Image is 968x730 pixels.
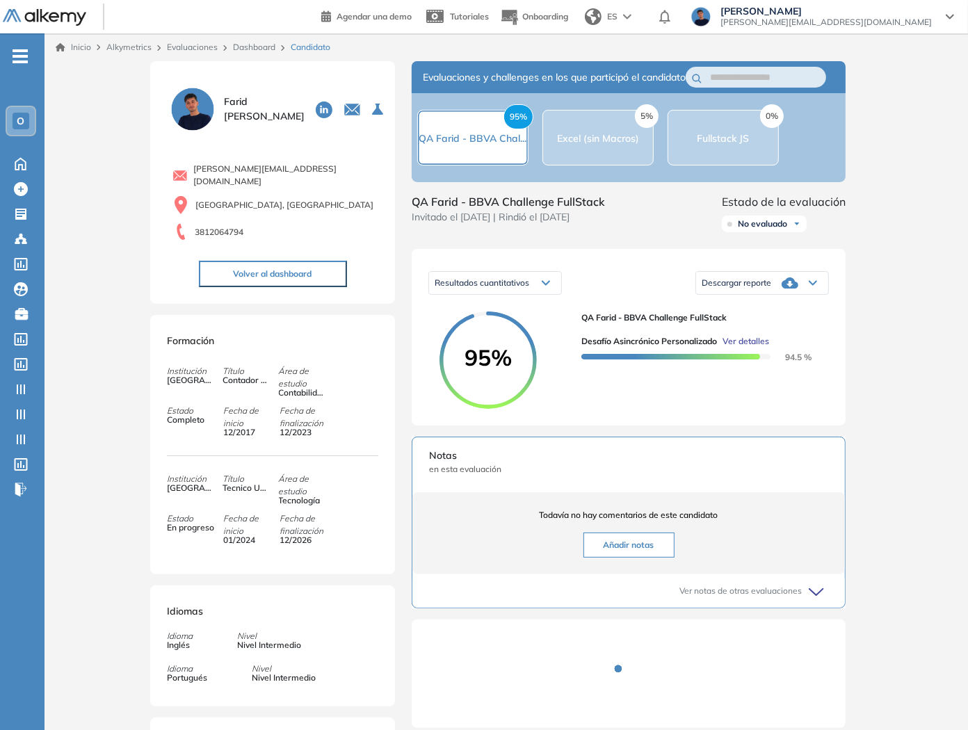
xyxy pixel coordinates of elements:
[337,11,412,22] span: Agendar una demo
[439,346,537,368] span: 95%
[419,132,527,145] span: QA Farid - BBVA Chal...
[252,663,316,675] span: Nivel
[167,512,223,525] span: Estado
[167,639,193,651] span: Inglés
[17,115,25,127] span: O
[500,2,568,32] button: Onboarding
[279,365,334,390] span: Área de estudio
[581,335,717,348] span: Desafío Asincrónico personalizado
[223,512,279,537] span: Fecha de inicio
[237,639,301,651] span: Nivel Intermedio
[280,512,336,537] span: Fecha de finalización
[557,132,639,145] span: Excel (sin Macros)
[223,482,270,494] span: Tecnico Universitario en Tecnologia
[321,7,412,24] a: Agendar una demo
[167,365,223,378] span: Institución
[167,482,214,494] span: [GEOGRAPHIC_DATA]
[607,10,618,23] span: ES
[195,226,243,238] span: 3812064794
[223,365,278,378] span: Título
[280,534,328,546] span: 12/2026
[702,277,771,289] span: Descargar reporte
[503,104,533,129] span: 95%
[167,334,214,347] span: Formación
[719,570,968,730] iframe: Chat Widget
[450,11,489,22] span: Tutoriales
[167,414,214,426] span: Completo
[623,14,631,19] img: arrow
[167,405,223,417] span: Estado
[106,42,152,52] span: Alkymetrics
[723,335,769,348] span: Ver detalles
[167,83,218,135] img: PROFILE_MENU_LOGO_USER
[167,630,193,642] span: Idioma
[167,663,207,675] span: Idioma
[233,42,275,52] a: Dashboard
[722,193,846,210] span: Estado de la evaluación
[279,387,326,399] span: Contabilidad
[760,104,784,128] span: 0%
[585,8,602,25] img: world
[291,41,330,54] span: Candidato
[3,9,86,26] img: Logo
[167,605,203,617] span: Idiomas
[635,104,659,128] span: 5%
[429,509,828,521] span: Todavía no hay comentarios de este candidato
[252,672,316,684] span: Nivel Intermedio
[167,672,207,684] span: Portugués
[522,11,568,22] span: Onboarding
[429,448,828,463] span: Notas
[237,630,301,642] span: Nivel
[167,473,223,485] span: Institución
[223,534,271,546] span: 01/2024
[167,42,218,52] a: Evaluaciones
[223,473,278,485] span: Título
[167,521,214,534] span: En progreso
[720,6,932,17] span: [PERSON_NAME]
[412,193,605,210] span: QA Farid - BBVA Challenge FullStack
[719,570,968,730] div: Widget de chat
[224,95,305,124] span: Farid [PERSON_NAME]
[581,311,818,324] span: QA Farid - BBVA Challenge FullStack
[193,163,378,188] span: [PERSON_NAME][EMAIL_ADDRESS][DOMAIN_NAME]
[279,494,326,507] span: Tecnología
[199,261,347,287] button: Volver al dashboard
[167,374,214,387] span: [GEOGRAPHIC_DATA]
[280,426,328,439] span: 12/2023
[13,55,28,58] i: -
[720,17,932,28] span: [PERSON_NAME][EMAIL_ADDRESS][DOMAIN_NAME]
[195,199,373,211] span: [GEOGRAPHIC_DATA], [GEOGRAPHIC_DATA]
[583,533,675,558] button: Añadir notas
[279,473,334,498] span: Área de estudio
[223,426,271,439] span: 12/2017
[435,277,529,288] span: Resultados cuantitativos
[423,70,686,85] span: Evaluaciones y challenges en los que participó el candidato
[412,210,605,225] span: Invitado el [DATE] | Rindió el [DATE]
[793,220,801,228] img: Ícono de flecha
[768,352,812,362] span: 94.5 %
[679,585,802,597] span: Ver notas de otras evaluaciones
[717,335,769,348] button: Ver detalles
[429,463,828,476] span: en esta evaluación
[223,405,279,430] span: Fecha de inicio
[223,374,270,387] span: Contador Publico
[280,405,336,430] span: Fecha de finalización
[697,132,750,145] span: Fullstack JS
[738,218,787,229] span: No evaluado
[56,41,91,54] a: Inicio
